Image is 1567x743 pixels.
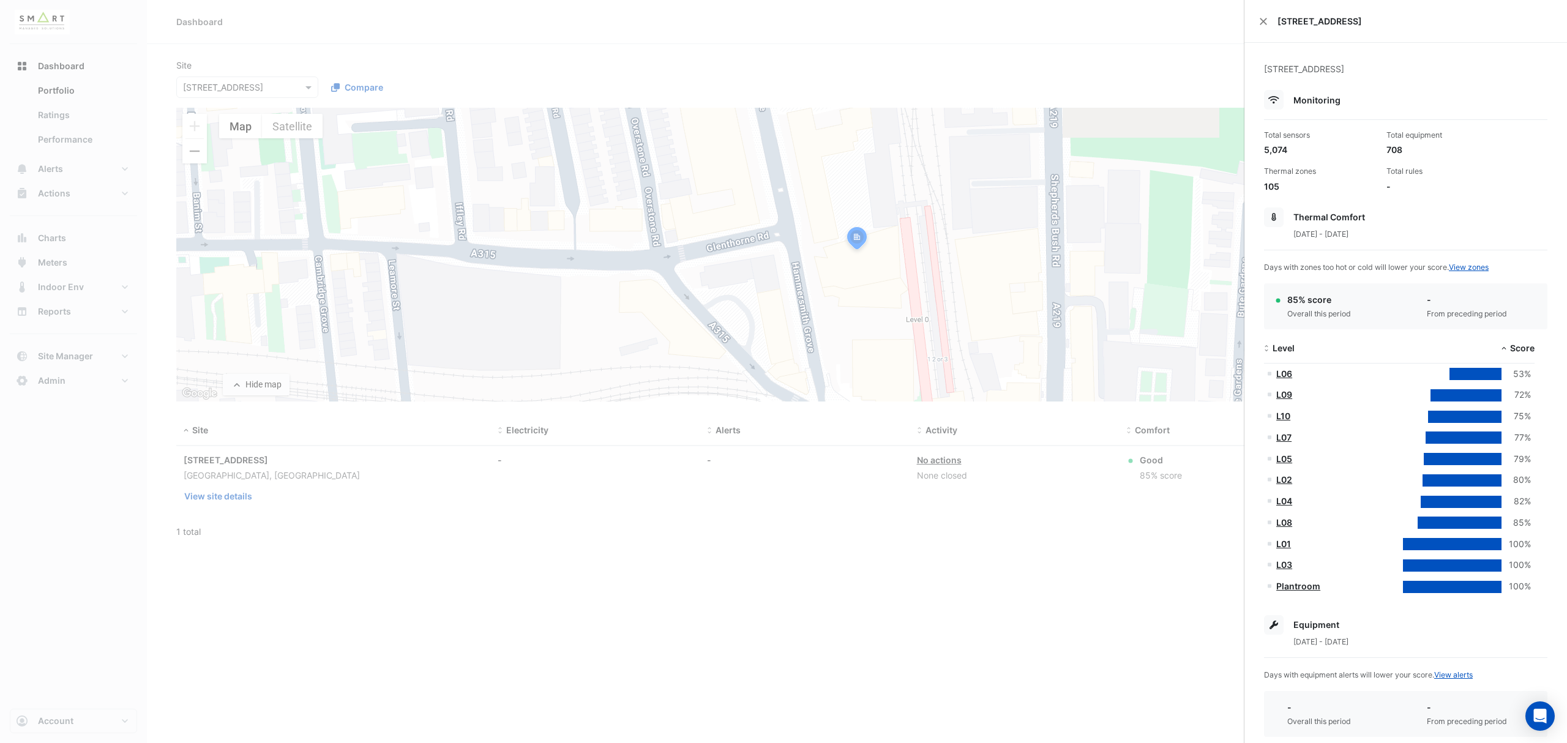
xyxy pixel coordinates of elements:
[1264,180,1377,193] div: 105
[1276,411,1290,421] a: L10
[1502,431,1531,445] div: 77%
[1293,212,1365,222] span: Thermal Comfort
[1386,166,1499,177] div: Total rules
[1502,367,1531,381] div: 53%
[1276,496,1292,506] a: L04
[1502,537,1531,551] div: 100%
[1427,716,1507,727] div: From preceding period
[1287,293,1351,306] div: 85% score
[1502,558,1531,572] div: 100%
[1264,166,1377,177] div: Thermal zones
[1502,516,1531,530] div: 85%
[1276,454,1292,464] a: L05
[1273,343,1295,353] span: Level
[1510,343,1535,353] span: Score
[1264,670,1473,679] span: Days with equipment alerts will lower your score.
[1276,389,1292,400] a: L09
[1287,716,1351,727] div: Overall this period
[1386,180,1499,193] div: -
[1386,143,1499,156] div: 708
[1264,143,1377,156] div: 5,074
[1427,293,1507,306] div: -
[1293,230,1348,239] span: [DATE] - [DATE]
[1386,130,1499,141] div: Total equipment
[1502,495,1531,509] div: 82%
[1502,473,1531,487] div: 80%
[1276,539,1291,549] a: L01
[1427,308,1507,319] div: From preceding period
[1276,559,1292,570] a: L03
[1264,130,1377,141] div: Total sensors
[1293,95,1341,105] span: Monitoring
[1434,670,1473,679] a: View alerts
[1427,701,1507,714] div: -
[1276,368,1292,379] a: L06
[1276,517,1292,528] a: L08
[1276,432,1292,442] a: L07
[1449,263,1489,272] a: View zones
[1502,409,1531,424] div: 75%
[1264,263,1489,272] span: Days with zones too hot or cold will lower your score.
[1502,452,1531,466] div: 79%
[1264,62,1547,90] div: [STREET_ADDRESS]
[1287,701,1351,714] div: -
[1293,637,1348,646] span: [DATE] - [DATE]
[1502,580,1531,594] div: 100%
[1525,701,1555,731] div: Open Intercom Messenger
[1259,17,1268,26] button: Close
[1287,308,1351,319] div: Overall this period
[1293,619,1339,630] span: Equipment
[1277,15,1552,28] span: [STREET_ADDRESS]
[1276,581,1320,591] a: Plantroom
[1502,388,1531,402] div: 72%
[1276,474,1292,485] a: L02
